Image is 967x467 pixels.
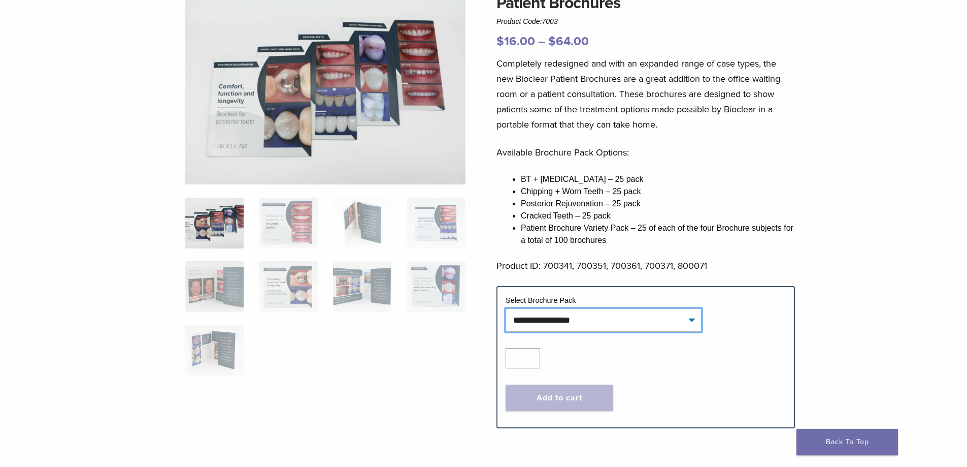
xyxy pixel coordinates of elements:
[496,258,795,273] p: Product ID: 700341, 700351, 700361, 700371, 800071
[407,261,465,312] img: Patient Brochures - Image 8
[521,222,795,246] li: Patient Brochure Variety Pack – 25 of each of the four Brochure subjects for a total of 100 broch...
[259,261,317,312] img: Patient Brochures - Image 6
[185,198,244,248] img: New-Patient-Brochures_All-Four-1920x1326-1-324x324.jpg
[796,429,898,455] a: Back To Top
[542,17,558,25] span: 7003
[185,261,244,312] img: Patient Brochures - Image 5
[333,261,391,312] img: Patient Brochures - Image 7
[259,198,317,248] img: Patient Brochures - Image 2
[407,198,465,248] img: Patient Brochures - Image 4
[496,34,504,49] span: $
[521,210,795,222] li: Cracked Teeth – 25 pack
[538,34,545,49] span: –
[548,34,589,49] bdi: 64.00
[185,325,244,376] img: Patient Brochures - Image 9
[548,34,556,49] span: $
[496,17,558,25] span: Product Code:
[506,296,576,304] label: Select Brochure Pack
[333,198,391,248] img: Patient Brochures - Image 3
[521,173,795,185] li: BT + [MEDICAL_DATA] – 25 pack
[521,198,795,210] li: Posterior Rejuvenation – 25 pack
[496,145,795,160] p: Available Brochure Pack Options:
[521,185,795,198] li: Chipping + Worn Teeth – 25 pack
[496,34,535,49] bdi: 16.00
[506,385,613,411] button: Add to cart
[496,56,795,132] p: Completely redesigned and with an expanded range of case types, the new Bioclear Patient Brochure...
